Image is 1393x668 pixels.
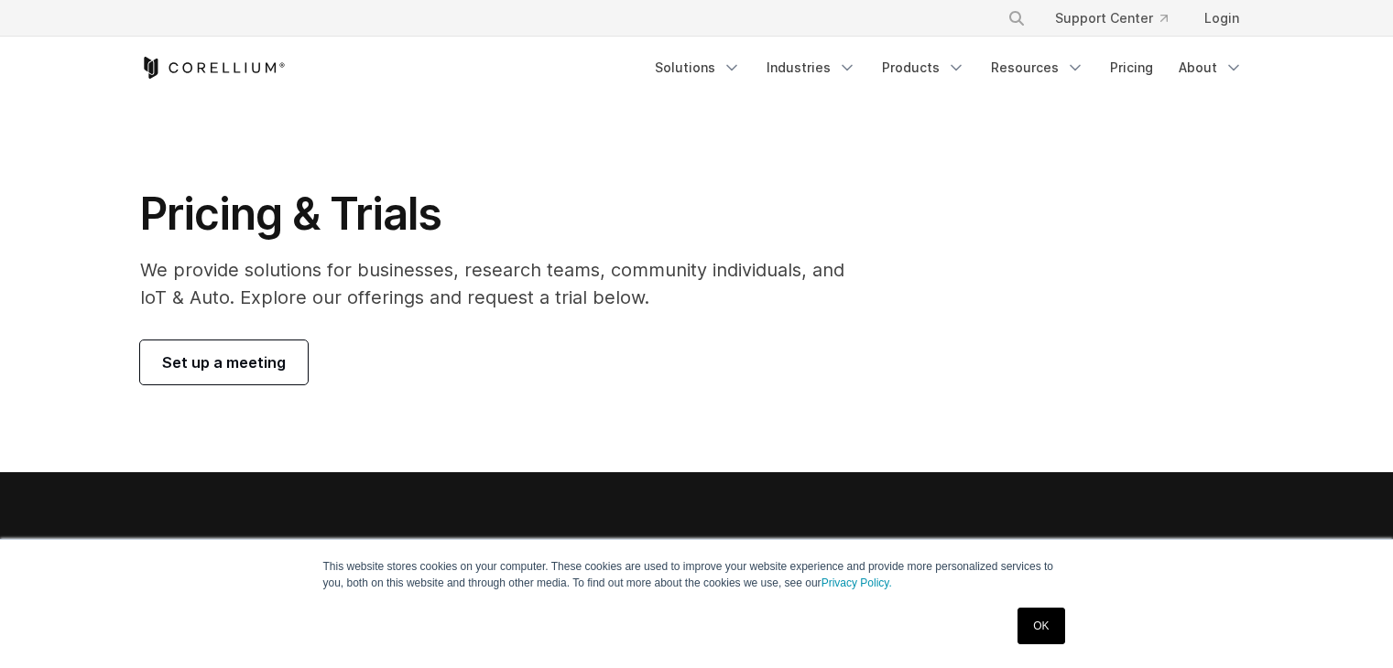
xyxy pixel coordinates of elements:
[1190,2,1254,35] a: Login
[822,576,892,589] a: Privacy Policy.
[140,256,870,311] p: We provide solutions for businesses, research teams, community individuals, and IoT & Auto. Explo...
[140,187,870,242] h1: Pricing & Trials
[1099,51,1164,84] a: Pricing
[644,51,752,84] a: Solutions
[985,2,1254,35] div: Navigation Menu
[162,351,286,373] span: Set up a meeting
[140,340,308,384] a: Set up a meeting
[140,57,286,79] a: Corellium Home
[1000,2,1033,35] button: Search
[871,51,976,84] a: Products
[323,558,1071,591] p: This website stores cookies on your computer. These cookies are used to improve your website expe...
[644,51,1254,84] div: Navigation Menu
[1018,608,1064,644] a: OK
[980,51,1095,84] a: Resources
[756,51,867,84] a: Industries
[1168,51,1254,84] a: About
[1040,2,1182,35] a: Support Center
